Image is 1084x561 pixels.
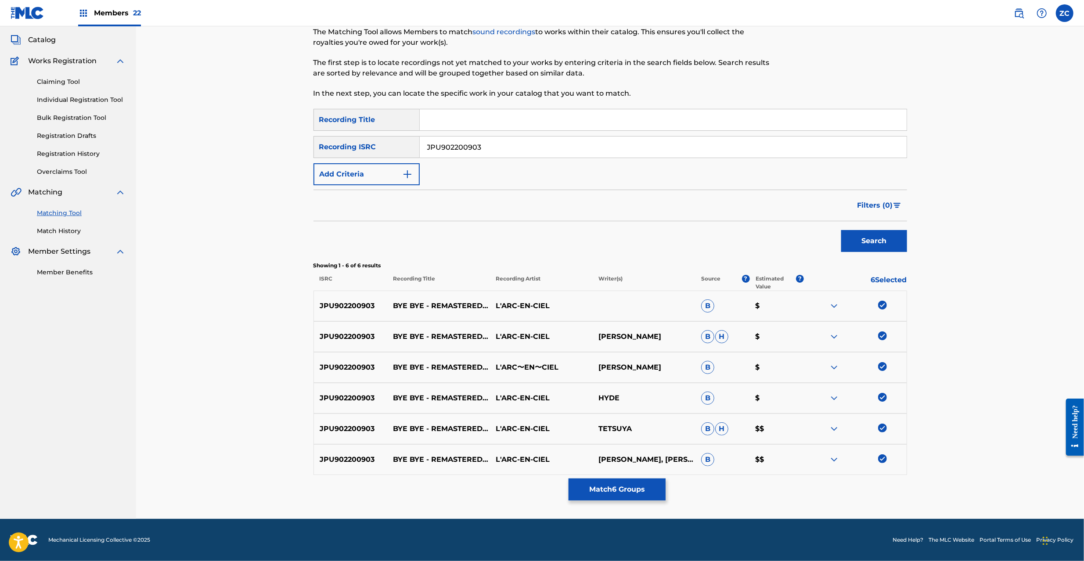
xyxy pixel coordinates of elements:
p: Recording Artist [490,275,593,291]
p: Showing 1 - 6 of 6 results [313,262,907,270]
p: [PERSON_NAME] [593,331,695,342]
iframe: Chat Widget [1040,519,1084,561]
a: Portal Terms of Use [980,536,1031,544]
p: L'ARC-EN-CIEL [490,424,593,434]
img: deselect [878,424,887,432]
img: Top Rightsholders [78,8,89,18]
img: expand [829,424,839,434]
p: 6 Selected [804,275,907,291]
a: Public Search [1010,4,1028,22]
a: Claiming Tool [37,77,126,86]
img: MLC Logo [11,7,44,19]
p: In the next step, you can locate the specific work in your catalog that you want to match. [313,88,771,99]
div: Help [1033,4,1051,22]
p: JPU902200903 [314,393,388,403]
a: Individual Registration Tool [37,95,126,104]
div: User Menu [1056,4,1073,22]
span: ? [742,275,750,283]
p: $ [749,362,804,373]
img: expand [829,393,839,403]
span: ? [796,275,804,283]
img: deselect [878,301,887,309]
p: $$ [749,454,804,465]
img: deselect [878,393,887,402]
p: L'ARC-EN-CIEL [490,393,593,403]
p: BYE BYE - REMASTERED 2022 [387,454,490,465]
span: Works Registration [28,56,97,66]
iframe: Resource Center [1059,392,1084,463]
img: Matching [11,187,22,198]
a: Registration Drafts [37,131,126,140]
p: Recording Title [387,275,490,291]
p: JPU902200903 [314,331,388,342]
a: Overclaims Tool [37,167,126,176]
a: Matching Tool [37,209,126,218]
img: expand [829,331,839,342]
a: Member Benefits [37,268,126,277]
span: Mechanical Licensing Collective © 2025 [48,536,150,544]
a: CatalogCatalog [11,35,56,45]
span: Member Settings [28,246,90,257]
button: Match6 Groups [569,478,666,500]
p: BYE BYE - REMASTERED 2022 [387,424,490,434]
p: TETSUYA [593,424,695,434]
button: Add Criteria [313,163,420,185]
p: Writer(s) [593,275,695,291]
a: Registration History [37,149,126,158]
p: $ [749,301,804,311]
p: HYDE [593,393,695,403]
span: Filters ( 0 ) [857,200,893,211]
p: JPU902200903 [314,424,388,434]
p: [PERSON_NAME], [PERSON_NAME], L'ARC-EN-CIEL, L'ARC～EN～CIEL, TETSUYA, テツヤ, ハイド, ラルクアンシエル, 彩虹 [593,454,695,465]
p: L'ARC〜EN〜CIEL [490,362,593,373]
p: Estimated Value [756,275,796,291]
span: B [701,422,714,435]
span: Members [94,8,141,18]
img: Member Settings [11,246,21,257]
p: JPU902200903 [314,362,388,373]
form: Search Form [313,109,907,256]
a: Match History [37,227,126,236]
span: H [715,330,728,343]
span: B [701,453,714,466]
p: $ [749,331,804,342]
img: search [1014,8,1024,18]
img: help [1037,8,1047,18]
img: expand [115,246,126,257]
p: [PERSON_NAME] [593,362,695,373]
img: deselect [878,331,887,340]
span: Catalog [28,35,56,45]
span: B [701,330,714,343]
p: Source [701,275,720,291]
button: Filters (0) [852,194,907,216]
p: BYE BYE - REMASTERED 2022 [387,331,490,342]
p: The Matching Tool allows Members to match to works within their catalog. This ensures you'll coll... [313,27,771,48]
p: $ [749,393,804,403]
div: Drag [1043,528,1048,554]
a: Privacy Policy [1036,536,1073,544]
button: Search [841,230,907,252]
span: B [701,392,714,405]
p: L'ARC-EN-CIEL [490,331,593,342]
a: The MLC Website [929,536,974,544]
p: The first step is to locate recordings not yet matched to your works by entering criteria in the ... [313,58,771,79]
a: sound recordings [473,28,536,36]
p: BYE BYE - REMASTERED 2022 [387,362,490,373]
p: ISRC [313,275,387,291]
img: filter [893,203,901,208]
p: BYE BYE - REMASTERED 2022 [387,301,490,311]
img: expand [829,301,839,311]
img: expand [829,454,839,465]
img: deselect [878,362,887,371]
img: expand [829,362,839,373]
span: 22 [133,9,141,17]
p: JPU902200903 [314,454,388,465]
span: H [715,422,728,435]
p: L'ARC-EN-CIEL [490,454,593,465]
img: expand [115,56,126,66]
p: BYE BYE - REMASTERED 2022 [387,393,490,403]
p: JPU902200903 [314,301,388,311]
span: Matching [28,187,62,198]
